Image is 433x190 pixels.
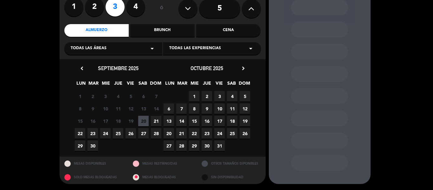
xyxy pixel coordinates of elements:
[227,128,237,139] span: 25
[60,170,128,184] div: SOLO MESAS BLOQUEADAS
[202,80,212,90] span: JUE
[189,103,199,114] span: 8
[75,91,85,102] span: 1
[98,65,139,71] span: septiembre 2025
[138,91,149,102] span: 6
[138,116,149,126] span: 20
[214,116,225,126] span: 17
[87,128,98,139] span: 23
[100,128,111,139] span: 24
[226,80,237,90] span: SAB
[164,128,174,139] span: 20
[214,141,225,151] span: 31
[113,128,123,139] span: 25
[176,128,187,139] span: 21
[214,80,224,90] span: VIE
[151,103,161,114] span: 14
[87,141,98,151] span: 30
[138,80,148,90] span: SAB
[87,91,98,102] span: 2
[138,128,149,139] span: 27
[189,116,199,126] span: 15
[197,157,266,170] div: OTROS TAMAÑOS DIPONIBLES
[126,116,136,126] span: 19
[113,80,123,90] span: JUE
[151,116,161,126] span: 21
[202,141,212,151] span: 30
[164,103,174,114] span: 6
[100,80,111,90] span: MIE
[177,80,187,90] span: MAR
[138,103,149,114] span: 13
[75,116,85,126] span: 15
[150,80,160,90] span: DOM
[151,128,161,139] span: 28
[165,80,175,90] span: LUN
[75,141,85,151] span: 29
[100,116,111,126] span: 17
[189,141,199,151] span: 29
[79,65,85,72] i: chevron_left
[247,45,255,52] i: arrow_drop_down
[64,24,129,37] div: Almuerzo
[240,116,250,126] span: 19
[130,24,195,37] div: Brunch
[75,103,85,114] span: 8
[148,45,156,52] i: arrow_drop_down
[100,103,111,114] span: 10
[169,45,221,52] span: Todas las experiencias
[164,116,174,126] span: 13
[176,116,187,126] span: 14
[87,103,98,114] span: 9
[113,116,123,126] span: 18
[176,103,187,114] span: 7
[189,128,199,139] span: 22
[164,141,174,151] span: 27
[125,80,136,90] span: VIE
[126,128,136,139] span: 26
[240,128,250,139] span: 26
[196,24,261,37] div: Cena
[189,80,200,90] span: MIE
[202,91,212,102] span: 2
[214,128,225,139] span: 24
[227,91,237,102] span: 4
[240,91,250,102] span: 5
[240,65,247,72] i: chevron_right
[214,91,225,102] span: 3
[60,157,128,170] div: MESAS DISPONIBLES
[128,157,197,170] div: MESAS RESTRINGIDAS
[126,103,136,114] span: 12
[214,103,225,114] span: 10
[113,103,123,114] span: 11
[128,170,197,184] div: MESAS BLOQUEADAS
[87,116,98,126] span: 16
[227,116,237,126] span: 18
[239,80,249,90] span: DOM
[240,103,250,114] span: 12
[100,91,111,102] span: 3
[151,91,161,102] span: 7
[202,116,212,126] span: 16
[113,91,123,102] span: 4
[76,80,86,90] span: LUN
[176,141,187,151] span: 28
[202,128,212,139] span: 23
[202,103,212,114] span: 9
[191,65,223,71] span: octubre 2025
[88,80,99,90] span: MAR
[189,91,199,102] span: 1
[197,170,266,184] div: SIN DISPONIBILIDAD
[227,103,237,114] span: 11
[71,45,107,52] span: Todas las áreas
[75,128,85,139] span: 22
[126,91,136,102] span: 5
